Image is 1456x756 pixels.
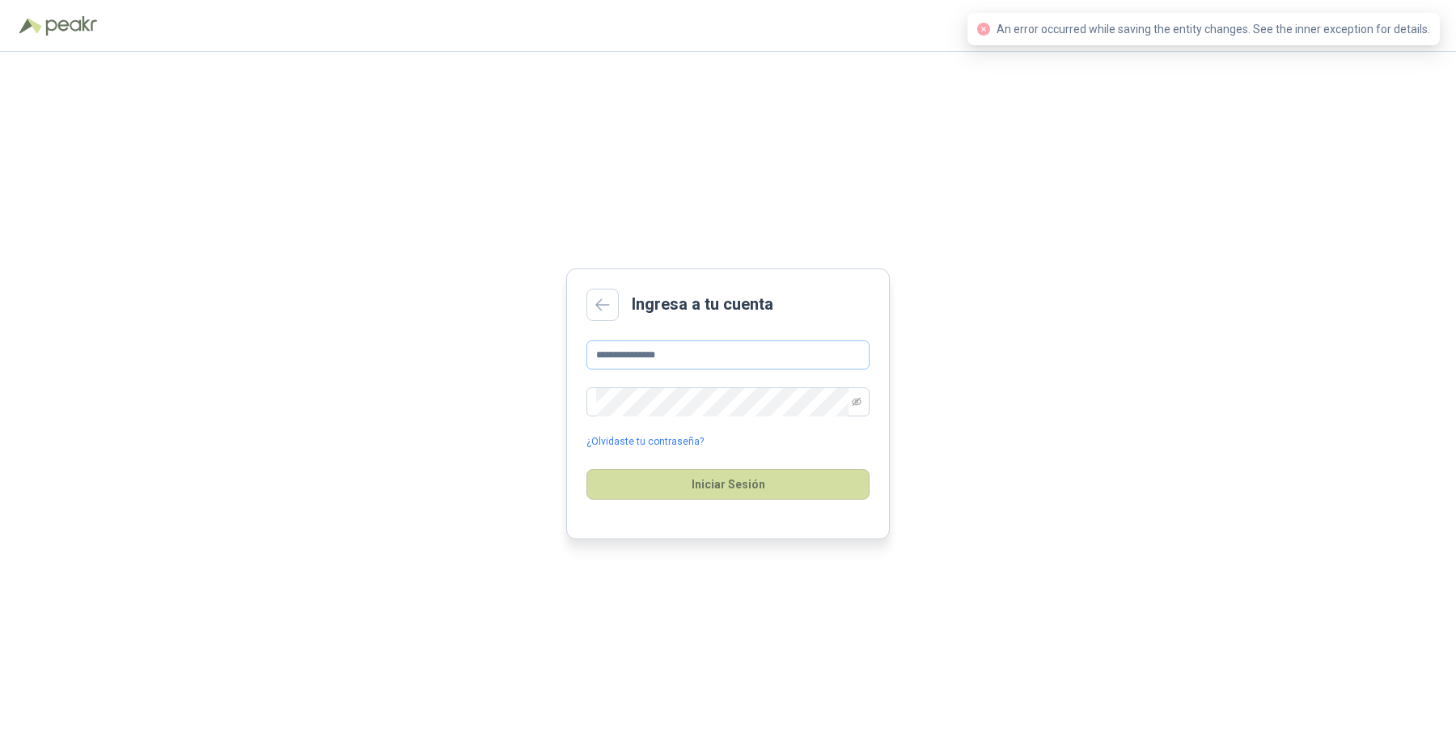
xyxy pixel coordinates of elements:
span: close-circle [977,23,990,36]
h2: Ingresa a tu cuenta [632,292,773,317]
img: Logo [19,18,42,34]
span: eye-invisible [852,397,861,407]
img: Peakr [45,16,97,36]
button: Iniciar Sesión [586,469,870,500]
span: An error occurred while saving the entity changes. See the inner exception for details. [997,23,1430,36]
a: ¿Olvidaste tu contraseña? [586,434,704,450]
